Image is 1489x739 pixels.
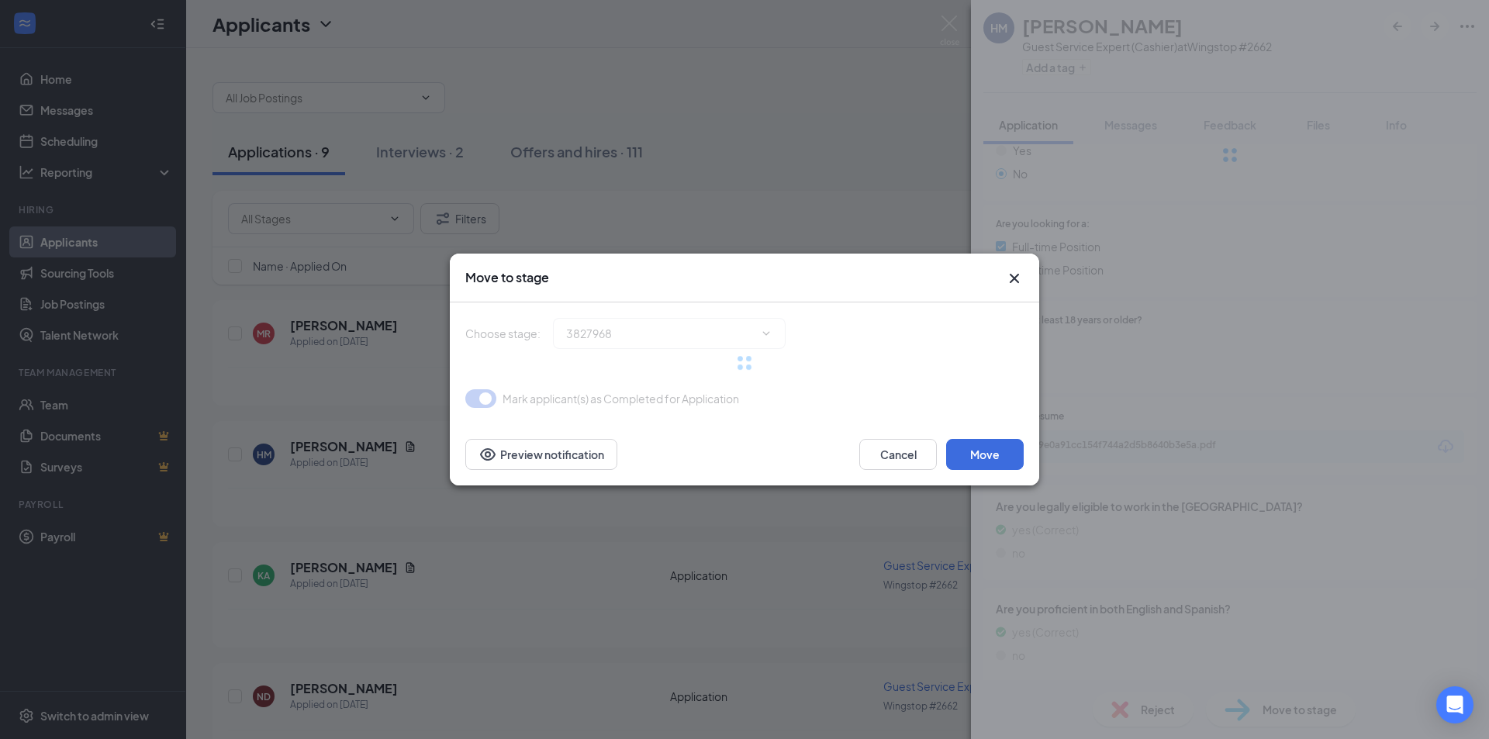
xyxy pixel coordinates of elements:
[478,445,497,464] svg: Eye
[465,439,617,470] button: Preview notificationEye
[1436,686,1473,723] div: Open Intercom Messenger
[465,269,549,286] h3: Move to stage
[1005,269,1024,288] svg: Cross
[859,439,937,470] button: Cancel
[946,439,1024,470] button: Move
[1005,269,1024,288] button: Close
